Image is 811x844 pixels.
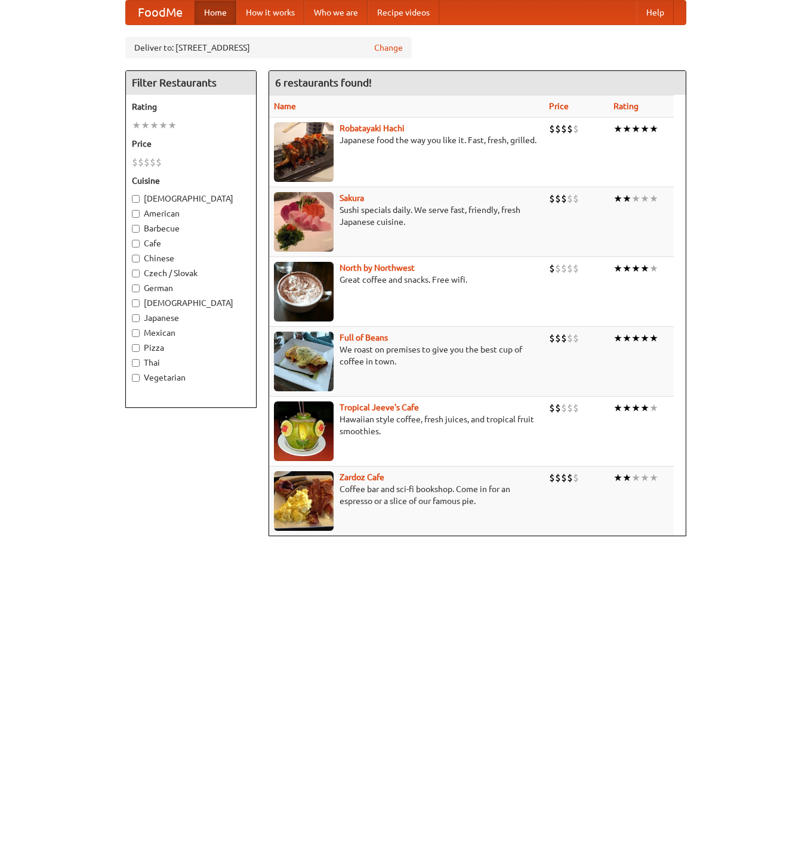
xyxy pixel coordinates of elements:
input: Japanese [132,314,140,322]
li: ★ [150,119,159,132]
img: sakura.jpg [274,192,334,252]
li: $ [150,156,156,169]
li: ★ [631,192,640,205]
label: [DEMOGRAPHIC_DATA] [132,193,250,205]
li: ★ [649,471,658,484]
label: Cafe [132,237,250,249]
input: German [132,285,140,292]
li: ★ [649,401,658,415]
a: North by Northwest [340,263,415,273]
li: ★ [631,471,640,484]
li: ★ [649,192,658,205]
li: $ [561,401,567,415]
a: Change [374,42,403,54]
a: Home [195,1,236,24]
li: ★ [622,332,631,345]
h5: Cuisine [132,175,250,187]
h4: Filter Restaurants [126,71,256,95]
a: Zardoz Cafe [340,472,384,482]
li: $ [555,401,561,415]
li: $ [555,332,561,345]
li: ★ [649,122,658,135]
label: American [132,208,250,219]
li: ★ [631,401,640,415]
li: $ [549,262,555,275]
img: jeeves.jpg [274,401,334,461]
label: German [132,282,250,294]
li: $ [567,262,573,275]
input: Czech / Slovak [132,270,140,277]
p: Great coffee and snacks. Free wifi. [274,274,540,286]
li: ★ [622,401,631,415]
li: ★ [622,192,631,205]
li: ★ [613,401,622,415]
li: ★ [159,119,168,132]
li: $ [567,471,573,484]
img: north.jpg [274,262,334,321]
a: Full of Beans [340,333,388,342]
li: ★ [640,401,649,415]
li: $ [561,471,567,484]
li: ★ [613,471,622,484]
a: Tropical Jeeve's Cafe [340,403,419,412]
li: $ [549,332,555,345]
li: ★ [631,122,640,135]
div: Deliver to: [STREET_ADDRESS] [125,37,412,58]
p: Sushi specials daily. We serve fast, friendly, fresh Japanese cuisine. [274,204,540,228]
li: $ [549,471,555,484]
li: ★ [613,122,622,135]
a: Robatayaki Hachi [340,123,405,133]
li: $ [573,122,579,135]
label: Thai [132,357,250,369]
a: Price [549,101,569,111]
label: Pizza [132,342,250,354]
li: $ [567,122,573,135]
input: [DEMOGRAPHIC_DATA] [132,299,140,307]
li: ★ [622,471,631,484]
input: Vegetarian [132,374,140,382]
li: ★ [613,332,622,345]
label: Chinese [132,252,250,264]
input: Thai [132,359,140,367]
li: ★ [640,192,649,205]
li: $ [549,401,555,415]
input: Pizza [132,344,140,352]
li: $ [567,192,573,205]
input: American [132,210,140,218]
label: [DEMOGRAPHIC_DATA] [132,297,250,309]
input: Cafe [132,240,140,248]
li: ★ [640,122,649,135]
li: $ [567,401,573,415]
a: Recipe videos [368,1,439,24]
p: Coffee bar and sci-fi bookshop. Come in for an espresso or a slice of our famous pie. [274,483,540,507]
li: $ [561,122,567,135]
li: ★ [132,119,141,132]
li: ★ [622,262,631,275]
p: We roast on premises to give you the best cup of coffee in town. [274,344,540,367]
ng-pluralize: 6 restaurants found! [275,77,372,88]
input: Chinese [132,255,140,262]
li: ★ [640,471,649,484]
li: $ [561,192,567,205]
a: FoodMe [126,1,195,24]
li: $ [549,192,555,205]
li: ★ [640,332,649,345]
li: $ [555,122,561,135]
a: Help [637,1,674,24]
label: Mexican [132,327,250,339]
p: Japanese food the way you like it. Fast, fresh, grilled. [274,134,540,146]
label: Japanese [132,312,250,324]
a: Sakura [340,193,364,203]
img: beans.jpg [274,332,334,391]
li: $ [555,262,561,275]
li: $ [573,471,579,484]
li: $ [555,471,561,484]
li: $ [561,262,567,275]
h5: Price [132,138,250,150]
a: Who we are [304,1,368,24]
label: Vegetarian [132,372,250,384]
